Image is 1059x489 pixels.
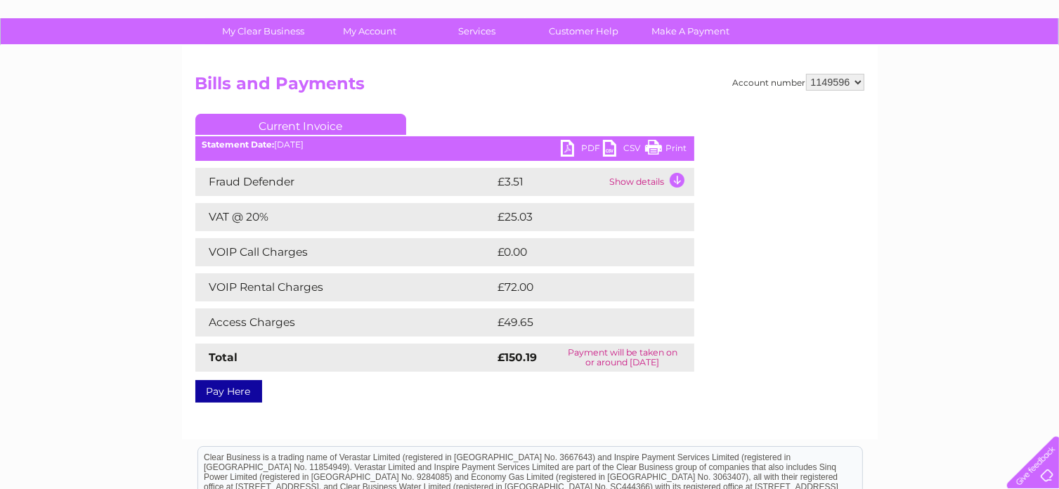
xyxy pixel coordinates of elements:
a: Log out [1013,60,1046,70]
td: VOIP Rental Charges [195,273,495,301]
div: Clear Business is a trading name of Verastar Limited (registered in [GEOGRAPHIC_DATA] No. 3667643... [198,8,862,68]
td: £72.00 [495,273,666,301]
a: Contact [966,60,1000,70]
strong: £150.19 [498,351,538,364]
b: Statement Date: [202,139,275,150]
strong: Total [209,351,238,364]
img: logo.png [37,37,109,79]
td: £0.00 [495,238,662,266]
td: Show details [606,168,694,196]
div: Account number [733,74,864,91]
td: £25.03 [495,203,665,231]
a: Telecoms [886,60,928,70]
a: 0333 014 3131 [794,7,891,25]
td: VAT @ 20% [195,203,495,231]
td: Fraud Defender [195,168,495,196]
a: Customer Help [526,18,642,44]
a: My Account [312,18,428,44]
a: Pay Here [195,380,262,403]
a: Services [419,18,535,44]
a: Energy [847,60,878,70]
a: Make A Payment [632,18,748,44]
a: My Clear Business [205,18,321,44]
a: CSV [603,140,645,160]
h2: Bills and Payments [195,74,864,100]
a: Blog [937,60,957,70]
td: VOIP Call Charges [195,238,495,266]
a: PDF [561,140,603,160]
a: Print [645,140,687,160]
div: [DATE] [195,140,694,150]
td: £49.65 [495,308,666,337]
a: Current Invoice [195,114,406,135]
td: £3.51 [495,168,606,196]
a: Water [812,60,838,70]
td: Payment will be taken on or around [DATE] [551,344,694,372]
td: Access Charges [195,308,495,337]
